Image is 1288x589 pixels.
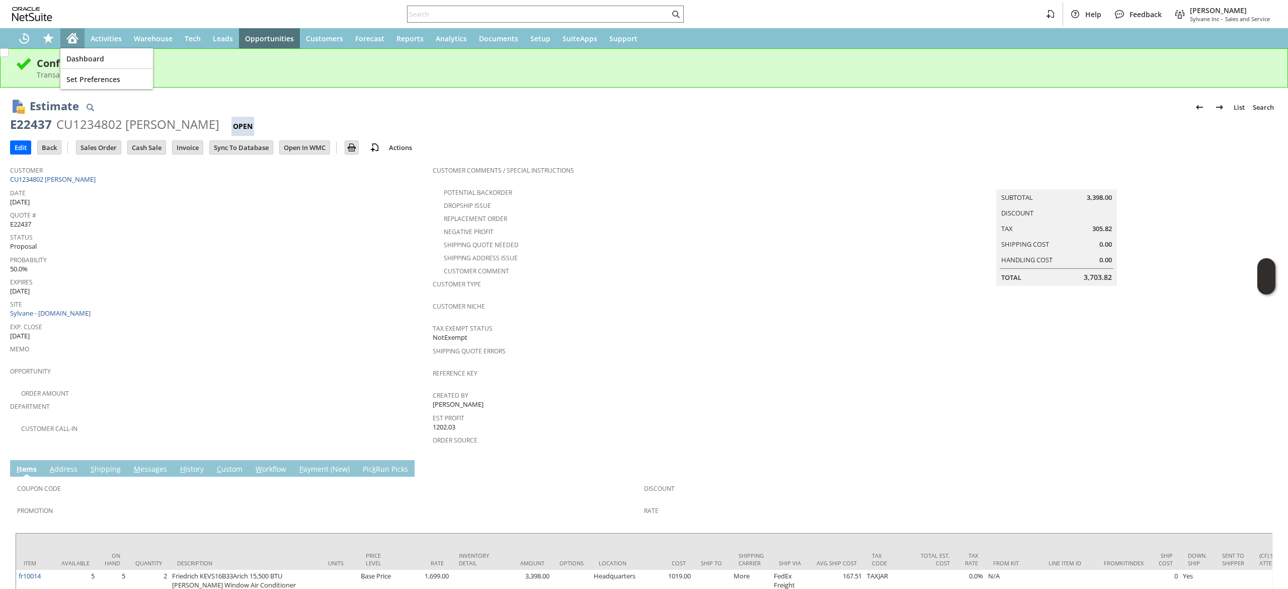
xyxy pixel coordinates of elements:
[817,559,857,567] div: Avg Ship Cost
[10,197,30,207] span: [DATE]
[1249,99,1278,115] a: Search
[10,309,93,318] a: Sylvane - [DOMAIN_NAME]
[128,141,166,154] input: Cash Sale
[1193,101,1205,113] img: Previous
[444,241,519,249] a: Shipping Quote Needed
[346,141,358,154] img: Print
[609,34,637,43] span: Support
[444,267,509,275] a: Customer Comment
[14,464,39,475] a: Items
[10,219,31,229] span: E22437
[1092,224,1112,234] span: 305.82
[404,559,444,567] div: Rate
[1001,273,1021,282] a: Total
[17,464,19,474] span: I
[1260,462,1272,474] a: Unrolled view on
[18,32,30,44] svg: Recent Records
[135,559,162,567] div: Quantity
[214,464,245,475] a: Custom
[10,331,30,341] span: [DATE]
[10,233,33,242] a: Status
[396,34,424,43] span: Reports
[366,552,388,567] div: Price Level
[1085,10,1101,19] span: Help
[1257,277,1275,295] span: Oracle Guided Learning Widget. To move around, please hold and drag
[433,280,481,288] a: Customer Type
[1214,101,1226,113] img: Next
[345,141,358,154] input: Print
[207,28,239,48] a: Leads
[701,559,723,567] div: Ship To
[37,70,1272,80] div: Transaction successfully Saved
[433,436,477,445] a: Order Source
[24,559,46,567] div: Item
[1222,552,1244,567] div: Sent To Shipper
[17,484,61,493] a: Coupon Code
[559,559,584,567] div: Options
[504,559,544,567] div: Amount
[433,302,485,311] a: Customer Niche
[173,141,203,154] input: Invoice
[210,141,273,154] input: Sync To Database
[91,34,122,43] span: Activities
[253,464,289,475] a: Workflow
[436,34,467,43] span: Analytics
[47,464,80,475] a: Address
[1087,193,1112,202] span: 3,398.00
[433,369,477,378] a: Reference Key
[36,28,60,48] div: Shortcuts
[11,141,31,154] input: Edit
[433,166,574,175] a: Customer Comments / Special Instructions
[245,34,294,43] span: Opportunities
[1130,10,1162,19] span: Feedback
[85,28,128,48] a: Activities
[12,7,52,21] svg: logo
[433,324,493,333] a: Tax Exempt Status
[10,286,30,296] span: [DATE]
[433,347,506,355] a: Shipping Quote Errors
[134,34,173,43] span: Warehouse
[300,28,349,48] a: Customers
[444,201,491,210] a: Dropship Issue
[10,242,37,251] span: Proposal
[84,101,96,113] img: Quick Find
[473,28,524,48] a: Documents
[280,141,330,154] input: Open In WMC
[76,141,121,154] input: Sales Order
[433,422,455,432] span: 1202.03
[444,214,507,223] a: Replacement Order
[1190,15,1219,23] span: Sylvane Inc
[644,506,659,515] a: Rate
[670,8,682,20] svg: Search
[603,28,643,48] a: Support
[88,464,123,475] a: Shipping
[10,402,50,411] a: Department
[134,464,140,474] span: M
[1001,255,1053,264] a: Handling Cost
[369,141,381,154] img: add-record.svg
[56,116,219,132] div: CU1234802 [PERSON_NAME]
[21,389,69,398] a: Order Amount
[10,256,47,264] a: Probability
[61,559,90,567] div: Available
[1190,6,1270,15] span: [PERSON_NAME]
[328,559,351,567] div: Units
[1230,99,1249,115] a: List
[355,34,384,43] span: Forecast
[66,75,147,84] span: Set Preferences
[17,506,53,515] a: Promotion
[993,559,1033,567] div: From Kit
[128,28,179,48] a: Warehouse
[306,34,343,43] span: Customers
[430,28,473,48] a: Analytics
[1001,193,1033,202] a: Subtotal
[131,464,170,475] a: Messages
[479,34,518,43] span: Documents
[1159,552,1173,567] div: Ship Cost
[360,464,411,475] a: PickRun Picks
[524,28,556,48] a: Setup
[217,464,221,474] span: C
[10,166,43,175] a: Customer
[1084,272,1112,282] span: 3,703.82
[1099,255,1112,265] span: 0.00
